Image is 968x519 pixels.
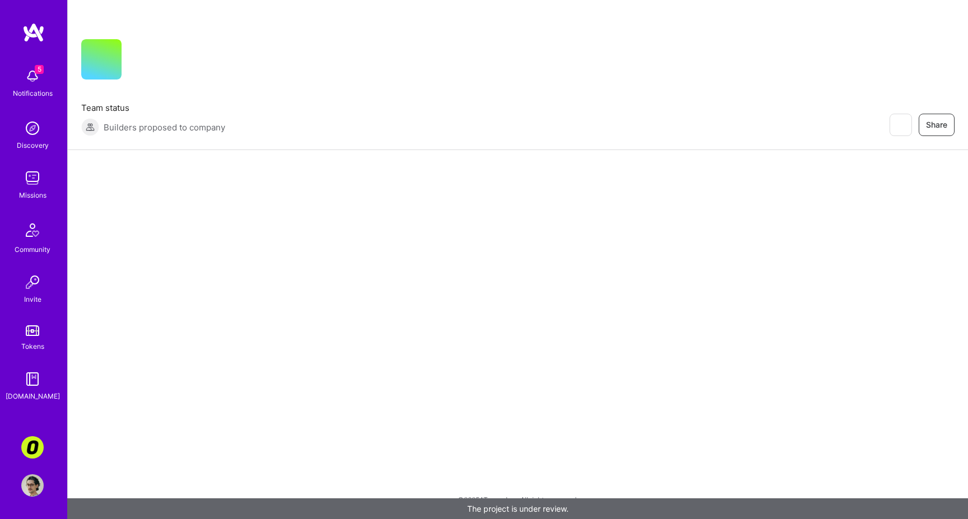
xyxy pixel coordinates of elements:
img: Community [19,217,46,244]
div: The project is under review. [67,498,968,519]
span: 5 [35,65,44,74]
span: Share [926,119,947,130]
img: guide book [21,368,44,390]
img: logo [22,22,45,43]
button: Share [919,114,955,136]
span: Team status [81,102,225,114]
div: Invite [24,293,41,305]
img: User Avatar [21,474,44,497]
img: discovery [21,117,44,139]
img: Corner3: Building an AI User Researcher [21,436,44,459]
a: User Avatar [18,474,46,497]
div: Discovery [17,139,49,151]
img: Builders proposed to company [81,118,99,136]
div: [DOMAIN_NAME] [6,390,60,402]
div: Notifications [13,87,53,99]
i: icon CompanyGray [135,57,144,66]
img: tokens [26,325,39,336]
div: Community [15,244,50,255]
a: Corner3: Building an AI User Researcher [18,436,46,459]
span: Builders proposed to company [104,121,225,133]
img: bell [21,65,44,87]
div: Tokens [21,340,44,352]
img: teamwork [21,167,44,189]
i: icon EyeClosed [896,120,905,129]
div: Missions [19,189,46,201]
img: Invite [21,271,44,293]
